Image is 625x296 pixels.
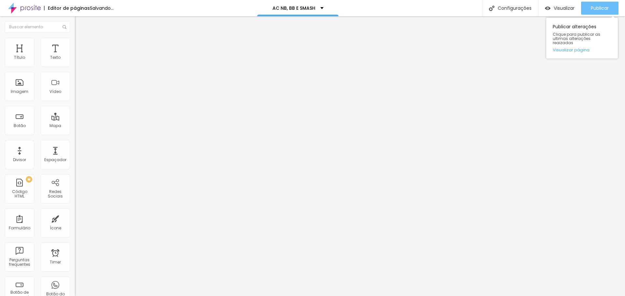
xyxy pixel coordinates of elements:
div: Timer [50,260,61,264]
div: Salvando... [90,6,114,10]
p: AC NB, BB E SMASH [272,6,315,10]
div: Texto [50,55,61,60]
div: Botão [14,123,26,128]
div: Divisor [13,158,26,162]
span: Visualizar [554,6,575,11]
div: Ícone [50,226,61,230]
div: Editor de páginas [44,6,90,10]
div: Redes Sociais [42,189,68,199]
a: Visualizar página [553,48,611,52]
div: Vídeo [49,89,61,94]
div: Espaçador [44,158,66,162]
div: Publicar alterações [546,18,618,58]
button: Visualizar [538,2,581,15]
div: Perguntas frequentes [7,258,32,267]
input: Buscar elemento [5,21,70,33]
div: Título [14,55,25,60]
button: Publicar [581,2,618,15]
span: Clique para publicar as ultimas alterações reaizadas [553,32,611,45]
img: Icone [489,6,494,11]
div: Código HTML [7,189,32,199]
img: view-1.svg [545,6,550,11]
div: Imagem [11,89,28,94]
iframe: Editor [75,16,625,296]
img: Icone [62,25,66,29]
span: Publicar [591,6,609,11]
div: Formulário [9,226,30,230]
div: Mapa [49,123,61,128]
